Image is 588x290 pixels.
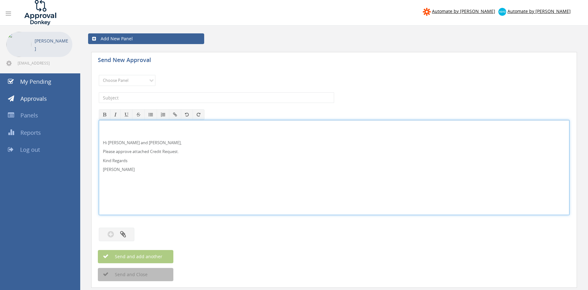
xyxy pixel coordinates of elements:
button: Send and add another [98,250,173,263]
p: Kind Regards [103,158,565,164]
button: Italic [110,109,121,120]
span: Automate by [PERSON_NAME] [507,8,571,14]
span: My Pending [20,78,51,85]
button: Undo [181,109,193,120]
img: xero-logo.png [498,8,506,16]
p: Please approve attached Credit Request. [103,149,565,155]
p: Hi [PERSON_NAME] and [PERSON_NAME], [103,140,565,146]
button: Bold [99,109,110,120]
button: Send and Close [98,268,173,281]
span: Send and add another [101,253,162,259]
span: [EMAIL_ADDRESS][DOMAIN_NAME] [18,60,71,65]
span: Panels [20,111,38,119]
p: [PERSON_NAME] [35,37,69,53]
button: Insert / edit link [169,109,181,120]
button: Unordered List [144,109,157,120]
h5: Send New Approval [98,57,208,65]
button: Redo [193,109,204,120]
span: Reports [20,129,41,136]
button: Ordered List [157,109,169,120]
p: [PERSON_NAME] [103,167,565,173]
button: Underline [120,109,132,120]
a: Add New Panel [88,33,204,44]
img: zapier-logomark.png [423,8,431,16]
span: Approvals [20,95,47,102]
input: Subject [99,92,334,103]
span: Log out [20,146,40,153]
span: Automate by [PERSON_NAME] [432,8,495,14]
button: Strikethrough [132,109,145,120]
